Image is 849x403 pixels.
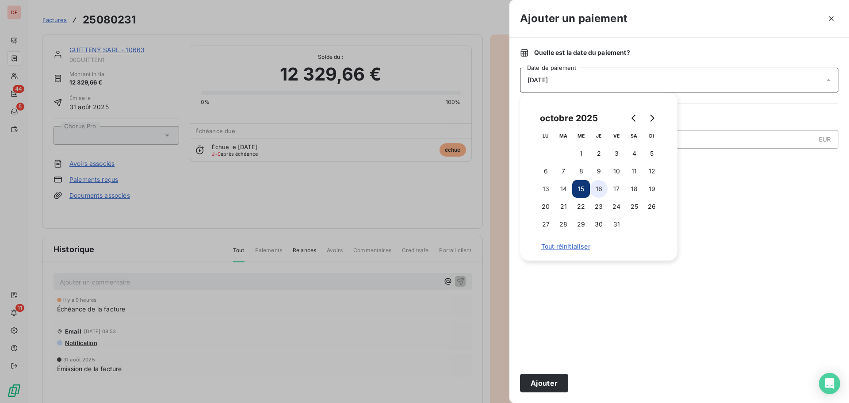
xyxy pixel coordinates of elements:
button: 19 [643,180,661,198]
button: 28 [555,215,572,233]
button: 16 [590,180,608,198]
button: 1 [572,145,590,162]
button: 15 [572,180,590,198]
button: 27 [537,215,555,233]
button: 7 [555,162,572,180]
th: mercredi [572,127,590,145]
button: 4 [625,145,643,162]
div: octobre 2025 [537,111,601,125]
th: lundi [537,127,555,145]
button: 14 [555,180,572,198]
button: 3 [608,145,625,162]
button: Ajouter [520,374,568,392]
button: 2 [590,145,608,162]
button: 10 [608,162,625,180]
span: [DATE] [528,77,548,84]
button: 30 [590,215,608,233]
button: 6 [537,162,555,180]
th: jeudi [590,127,608,145]
button: 13 [537,180,555,198]
button: 22 [572,198,590,215]
button: Go to previous month [625,109,643,127]
button: 11 [625,162,643,180]
button: 20 [537,198,555,215]
th: samedi [625,127,643,145]
button: 9 [590,162,608,180]
button: 17 [608,180,625,198]
div: Open Intercom Messenger [819,373,840,394]
button: Go to next month [643,109,661,127]
th: vendredi [608,127,625,145]
button: 25 [625,198,643,215]
button: 18 [625,180,643,198]
th: mardi [555,127,572,145]
button: 26 [643,198,661,215]
button: 23 [590,198,608,215]
th: dimanche [643,127,661,145]
span: Quelle est la date du paiement ? [534,48,630,57]
button: 29 [572,215,590,233]
button: 31 [608,215,625,233]
button: 21 [555,198,572,215]
span: Nouveau solde dû : [520,156,838,165]
button: 12 [643,162,661,180]
h3: Ajouter un paiement [520,11,627,27]
button: 24 [608,198,625,215]
span: Tout réinitialiser [541,243,656,250]
button: 5 [643,145,661,162]
button: 8 [572,162,590,180]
